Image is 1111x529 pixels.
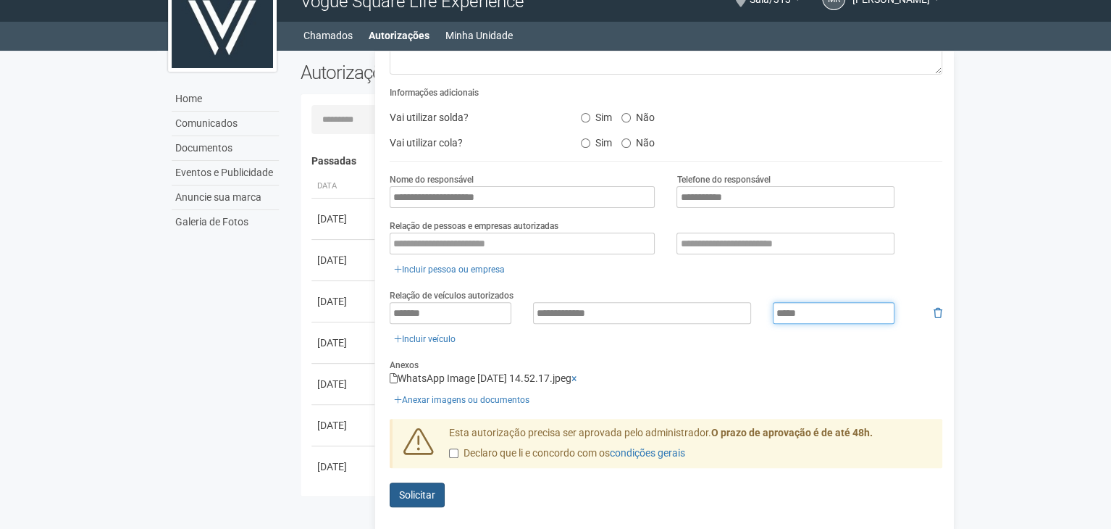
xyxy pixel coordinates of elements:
[438,426,942,468] div: Esta autorização precisa ser aprovada pelo administrador.
[301,62,611,83] h2: Autorizações
[610,447,685,459] a: condições gerais
[172,112,279,136] a: Comunicados
[172,186,279,210] a: Anuncie sua marca
[390,359,419,372] label: Anexos
[581,138,590,148] input: Sim
[390,483,445,507] button: Solicitar
[379,107,570,128] div: Vai utilizar solda?
[621,107,655,124] label: Não
[303,25,353,46] a: Chamados
[317,459,371,474] div: [DATE]
[621,138,631,148] input: Não
[934,308,942,318] i: Remover
[172,210,279,234] a: Galeria de Fotos
[172,136,279,161] a: Documentos
[445,25,513,46] a: Minha Unidade
[449,446,685,461] label: Declaro que li e concordo com os
[390,372,942,385] div: WhatsApp Image [DATE] 14.52.17.jpeg
[390,289,513,302] label: Relação de veículos autorizados
[711,427,873,438] strong: O prazo de aprovação é de até 48h.
[317,253,371,267] div: [DATE]
[390,392,534,408] a: Anexar imagens ou documentos
[621,132,655,149] label: Não
[172,161,279,186] a: Eventos e Publicidade
[317,294,371,309] div: [DATE]
[311,156,932,167] h4: Passadas
[621,113,631,122] input: Não
[581,113,590,122] input: Sim
[317,212,371,226] div: [DATE]
[571,372,577,384] a: ×
[317,418,371,433] div: [DATE]
[172,87,279,112] a: Home
[676,173,770,186] label: Telefone do responsável
[317,336,371,350] div: [DATE]
[317,377,371,391] div: [DATE]
[369,25,429,46] a: Autorizações
[449,449,458,458] input: Declaro que li e concordo com oscondições gerais
[581,107,612,124] label: Sim
[390,86,479,99] label: Informações adicionais
[379,132,570,154] div: Vai utilizar cola?
[390,331,460,347] a: Incluir veículo
[311,175,377,199] th: Data
[390,220,558,233] label: Relação de pessoas e empresas autorizadas
[581,132,612,149] label: Sim
[399,489,435,501] span: Solicitar
[390,173,474,186] label: Nome do responsável
[390,262,509,278] a: Incluir pessoa ou empresa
